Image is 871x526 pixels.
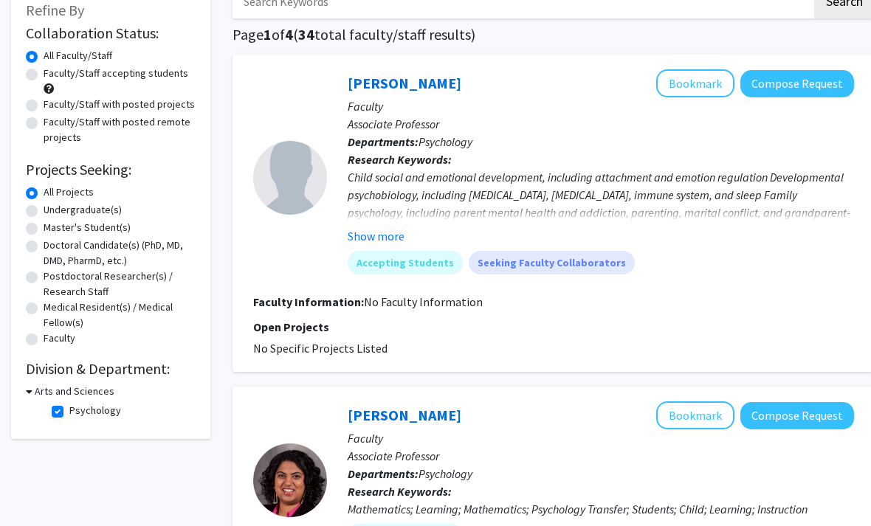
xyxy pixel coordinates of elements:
[253,319,854,336] p: Open Projects
[348,485,452,499] b: Research Keywords:
[348,448,854,466] p: Associate Professor
[740,403,854,430] button: Compose Request to Pooja Sidney
[348,169,854,257] div: Child social and emotional development, including attachment and emotion regulation Developmental...
[656,70,734,98] button: Add Peggy Keller to Bookmarks
[348,501,854,519] div: Mathematics; Learning; Mathematics; Psychology Transfer; Students; Child; Learning; Instruction
[348,467,419,482] b: Departments:
[419,135,472,150] span: Psychology
[35,384,114,400] h3: Arts and Sciences
[26,1,84,20] span: Refine By
[298,26,314,44] span: 34
[44,49,112,64] label: All Faculty/Staff
[44,185,94,201] label: All Projects
[656,402,734,430] button: Add Pooja Sidney to Bookmarks
[44,203,122,218] label: Undergraduate(s)
[253,295,364,310] b: Faculty Information:
[44,97,195,113] label: Faculty/Staff with posted projects
[348,116,854,134] p: Associate Professor
[44,66,188,82] label: Faculty/Staff accepting students
[44,331,75,347] label: Faculty
[348,228,404,246] button: Show more
[11,460,63,515] iframe: Chat
[285,26,293,44] span: 4
[348,98,854,116] p: Faculty
[44,269,196,300] label: Postdoctoral Researcher(s) / Research Staff
[26,25,196,43] h2: Collaboration Status:
[44,238,196,269] label: Doctoral Candidate(s) (PhD, MD, DMD, PharmD, etc.)
[348,430,854,448] p: Faculty
[264,26,272,44] span: 1
[469,252,635,275] mat-chip: Seeking Faculty Collaborators
[44,115,196,146] label: Faculty/Staff with posted remote projects
[26,162,196,179] h2: Projects Seeking:
[348,252,463,275] mat-chip: Accepting Students
[740,71,854,98] button: Compose Request to Peggy Keller
[348,153,452,167] b: Research Keywords:
[348,406,461,425] a: [PERSON_NAME]
[44,300,196,331] label: Medical Resident(s) / Medical Fellow(s)
[364,295,483,310] span: No Faculty Information
[348,135,419,150] b: Departments:
[26,361,196,378] h2: Division & Department:
[253,342,388,356] span: No Specific Projects Listed
[69,404,121,419] label: Psychology
[348,75,461,93] a: [PERSON_NAME]
[44,221,131,236] label: Master's Student(s)
[419,467,472,482] span: Psychology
